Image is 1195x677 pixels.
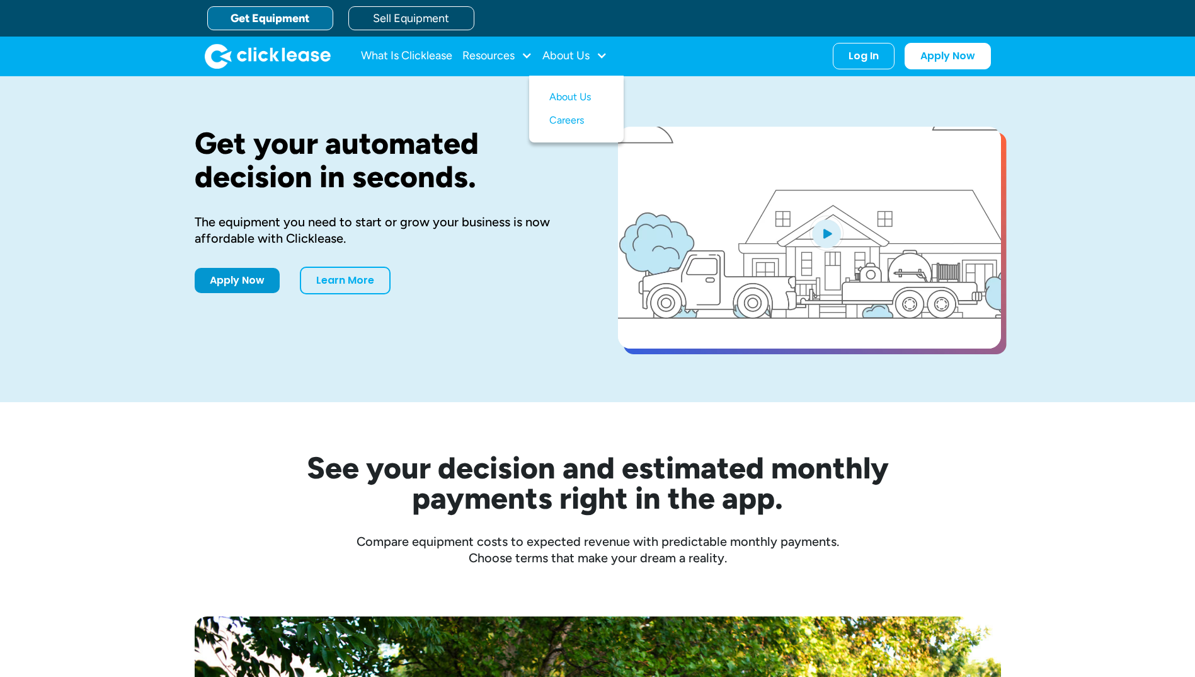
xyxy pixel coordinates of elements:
[462,43,532,69] div: Resources
[245,453,951,513] h2: See your decision and estimated monthly payments right in the app.
[542,43,607,69] div: About Us
[195,533,1001,566] div: Compare equipment costs to expected revenue with predictable monthly payments. Choose terms that ...
[529,76,624,142] nav: About Us
[348,6,474,30] a: Sell Equipment
[300,267,391,294] a: Learn More
[905,43,991,69] a: Apply Now
[849,50,879,62] div: Log In
[205,43,331,69] a: home
[195,127,578,194] h1: Get your automated decision in seconds.
[205,43,331,69] img: Clicklease logo
[809,216,843,251] img: Blue play button logo on a light blue circular background
[195,268,280,293] a: Apply Now
[361,43,452,69] a: What Is Clicklease
[618,127,1001,349] a: open lightbox
[195,214,578,246] div: The equipment you need to start or grow your business is now affordable with Clicklease.
[549,109,603,132] a: Careers
[207,6,333,30] a: Get Equipment
[549,86,603,109] a: About Us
